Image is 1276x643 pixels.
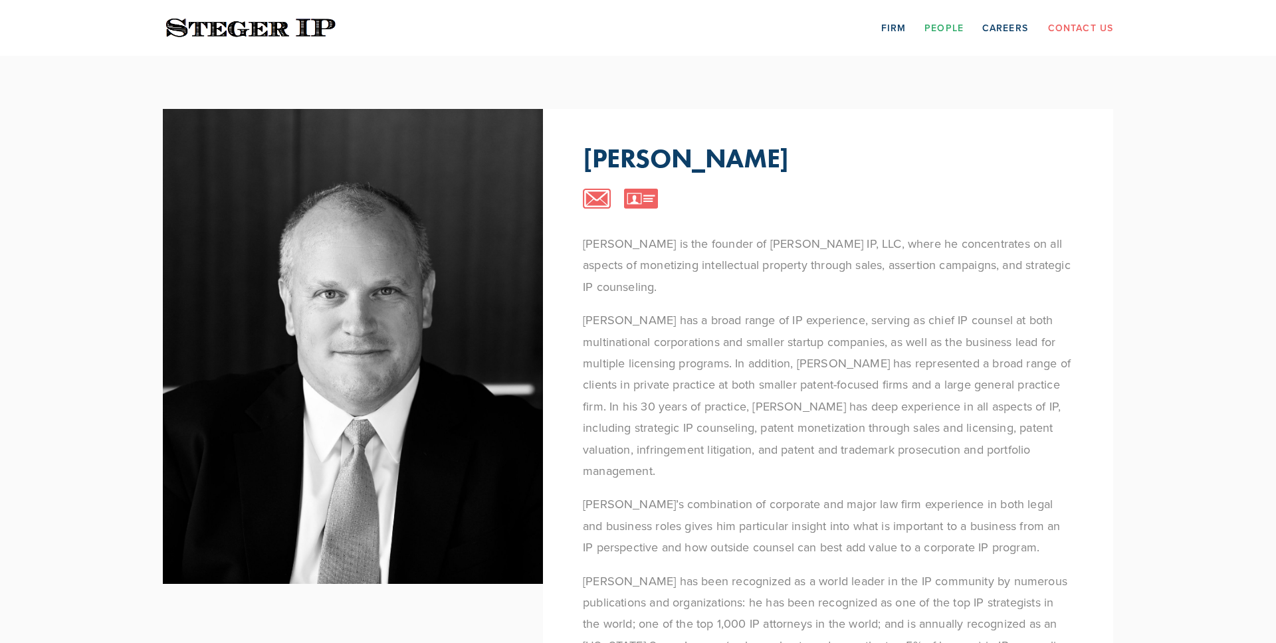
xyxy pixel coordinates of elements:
a: Firm [881,17,906,38]
p: [PERSON_NAME] has a broad range of IP experience, serving as chief IP counsel at both multination... [583,310,1073,482]
p: [PERSON_NAME] is the founder of [PERSON_NAME] IP, LLC, where he concentrates on all aspects of mo... [583,233,1073,298]
a: People [924,17,964,38]
img: Steger IP | Trust. Experience. Results. [163,15,339,41]
a: Contact Us [1048,17,1113,38]
img: email-icon [583,189,611,209]
img: vcard-icon [624,189,659,209]
p: [PERSON_NAME]’s combination of corporate and major law firm experience in both legal and business... [583,494,1073,558]
p: [PERSON_NAME] [583,142,789,174]
a: Careers [982,17,1028,38]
